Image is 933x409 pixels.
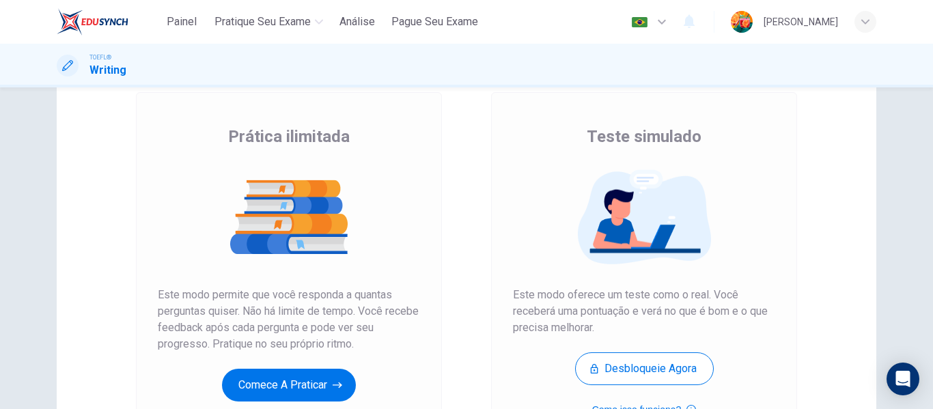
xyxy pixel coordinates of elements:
span: Este modo oferece um teste como o real. Você receberá uma pontuação e verá no que é bom e o que p... [513,287,775,336]
span: Pague Seu Exame [391,14,478,30]
div: [PERSON_NAME] [764,14,838,30]
h1: Writing [89,62,126,79]
span: TOEFL® [89,53,111,62]
span: Pratique seu exame [214,14,311,30]
div: Open Intercom Messenger [887,363,919,395]
button: Pratique seu exame [209,10,329,34]
a: EduSynch logo [57,8,160,36]
img: pt [631,17,648,27]
span: Painel [167,14,197,30]
span: Análise [339,14,375,30]
span: Este modo permite que você responda a quantas perguntas quiser. Não há limite de tempo. Você rece... [158,287,420,352]
button: Desbloqueie agora [575,352,714,385]
span: Prática ilimitada [228,126,350,147]
button: Pague Seu Exame [386,10,484,34]
button: Análise [334,10,380,34]
span: Teste simulado [587,126,701,147]
button: Painel [160,10,204,34]
button: Comece a praticar [222,369,356,401]
img: EduSynch logo [57,8,128,36]
img: Profile picture [731,11,753,33]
